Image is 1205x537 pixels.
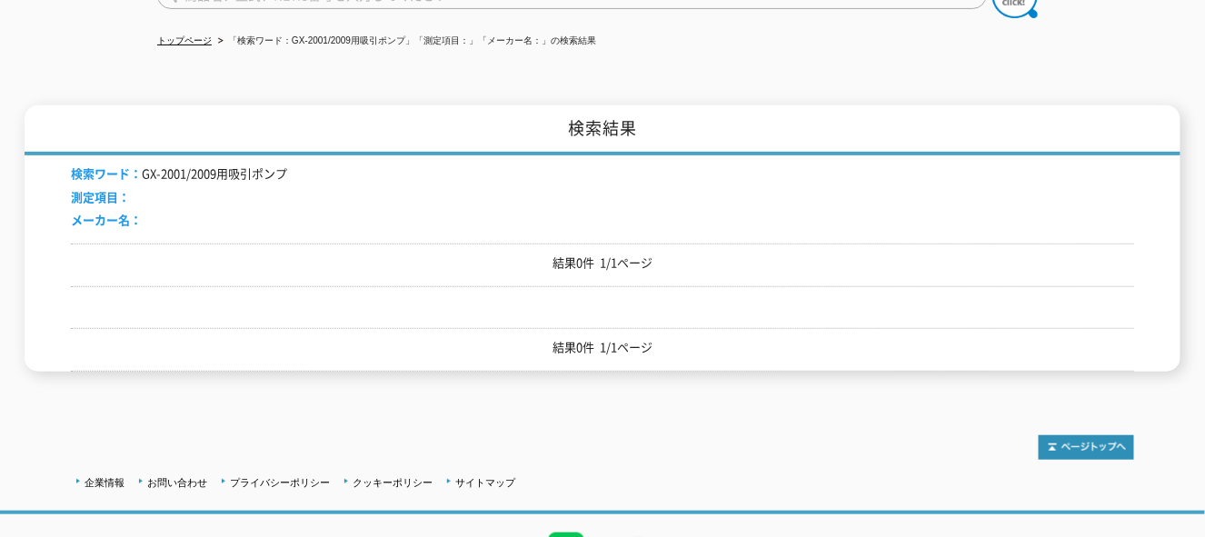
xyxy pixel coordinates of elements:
[71,164,287,184] li: GX-2001/2009用吸引ポンプ
[71,188,130,205] span: 測定項目：
[157,35,212,45] a: トップページ
[71,164,142,182] span: 検索ワード：
[214,32,596,51] li: 「検索ワード：GX-2001/2009用吸引ポンプ」「測定項目：」「メーカー名：」の検索結果
[71,254,1134,273] p: 結果0件 1/1ページ
[455,477,515,488] a: サイトマップ
[230,477,330,488] a: プライバシーポリシー
[147,477,207,488] a: お問い合わせ
[71,338,1134,357] p: 結果0件 1/1ページ
[85,477,124,488] a: 企業情報
[353,477,433,488] a: クッキーポリシー
[25,105,1181,155] h1: 検索結果
[71,211,142,228] span: メーカー名：
[1039,435,1134,460] img: トップページへ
